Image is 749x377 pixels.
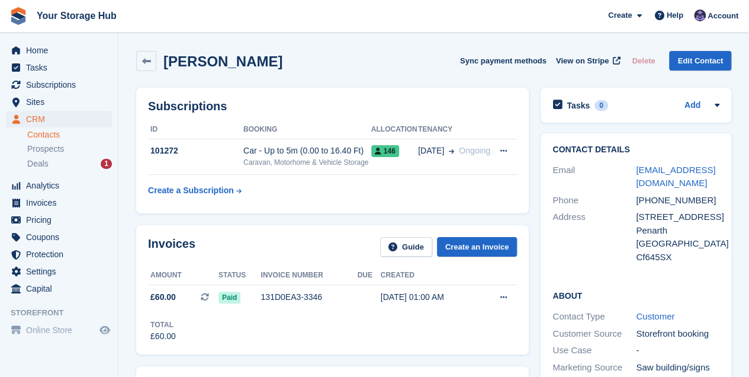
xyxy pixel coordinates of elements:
[26,111,97,127] span: CRM
[27,158,49,170] span: Deals
[6,280,112,297] a: menu
[552,164,636,190] div: Email
[418,120,492,139] th: Tenancy
[371,120,418,139] th: Allocation
[636,344,719,357] div: -
[6,246,112,263] a: menu
[684,99,700,113] a: Add
[437,237,517,257] a: Create an Invoice
[148,184,234,197] div: Create a Subscription
[218,266,261,285] th: Status
[6,76,112,93] a: menu
[163,53,282,69] h2: [PERSON_NAME]
[218,292,240,303] span: Paid
[551,51,623,71] a: View on Stripe
[243,145,371,157] div: Car - Up to 5m (0.00 to 16.40 Ft)
[636,251,719,264] div: Cf645SX
[148,120,243,139] th: ID
[26,59,97,76] span: Tasks
[243,157,371,168] div: Caravan, Motorhome & Vehicle Storage
[594,100,608,111] div: 0
[101,159,112,169] div: 1
[6,59,112,76] a: menu
[6,229,112,245] a: menu
[552,310,636,324] div: Contact Type
[694,9,706,21] img: Liam Beddard
[26,194,97,211] span: Invoices
[636,237,719,251] div: [GEOGRAPHIC_DATA]
[669,51,731,71] a: Edit Contact
[150,291,176,303] span: £60.00
[667,9,683,21] span: Help
[26,246,97,263] span: Protection
[608,9,632,21] span: Create
[26,42,97,59] span: Home
[261,266,357,285] th: Invoice number
[627,51,660,71] button: Delete
[552,145,719,155] h2: Contact Details
[26,177,97,194] span: Analytics
[6,263,112,280] a: menu
[6,212,112,228] a: menu
[636,165,715,188] a: [EMAIL_ADDRESS][DOMAIN_NAME]
[26,94,97,110] span: Sites
[9,7,27,25] img: stora-icon-8386f47178a22dfd0bd8f6a31ec36ba5ce8667c1dd55bd0f319d3a0aa187defe.svg
[552,361,636,375] div: Marketing Source
[636,327,719,341] div: Storefront booking
[460,51,547,71] button: Sync payment methods
[636,361,719,375] div: Saw building/signs
[6,111,112,127] a: menu
[26,212,97,228] span: Pricing
[26,263,97,280] span: Settings
[418,145,444,157] span: [DATE]
[552,344,636,357] div: Use Case
[27,158,112,170] a: Deals 1
[371,145,399,157] span: 146
[148,180,242,202] a: Create a Subscription
[552,210,636,264] div: Address
[567,100,590,111] h2: Tasks
[6,177,112,194] a: menu
[556,55,609,67] span: View on Stripe
[380,237,432,257] a: Guide
[552,327,636,341] div: Customer Source
[552,194,636,207] div: Phone
[148,237,195,257] h2: Invoices
[27,143,112,155] a: Prospects
[148,266,218,285] th: Amount
[261,291,357,303] div: 131D0EA3-3346
[636,210,719,224] div: [STREET_ADDRESS]
[148,100,517,113] h2: Subscriptions
[381,291,479,303] div: [DATE] 01:00 AM
[26,322,97,338] span: Online Store
[150,320,176,330] div: Total
[6,94,112,110] a: menu
[6,322,112,338] a: menu
[459,146,490,155] span: Ongoing
[708,10,738,22] span: Account
[27,129,112,140] a: Contacts
[636,224,719,238] div: Penarth
[26,76,97,93] span: Subscriptions
[357,266,380,285] th: Due
[11,307,118,319] span: Storefront
[243,120,371,139] th: Booking
[6,42,112,59] a: menu
[636,194,719,207] div: [PHONE_NUMBER]
[381,266,479,285] th: Created
[552,289,719,301] h2: About
[98,323,112,337] a: Preview store
[6,194,112,211] a: menu
[26,229,97,245] span: Coupons
[150,330,176,343] div: £60.00
[27,143,64,155] span: Prospects
[148,145,243,157] div: 101272
[32,6,121,25] a: Your Storage Hub
[26,280,97,297] span: Capital
[636,311,674,321] a: Customer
